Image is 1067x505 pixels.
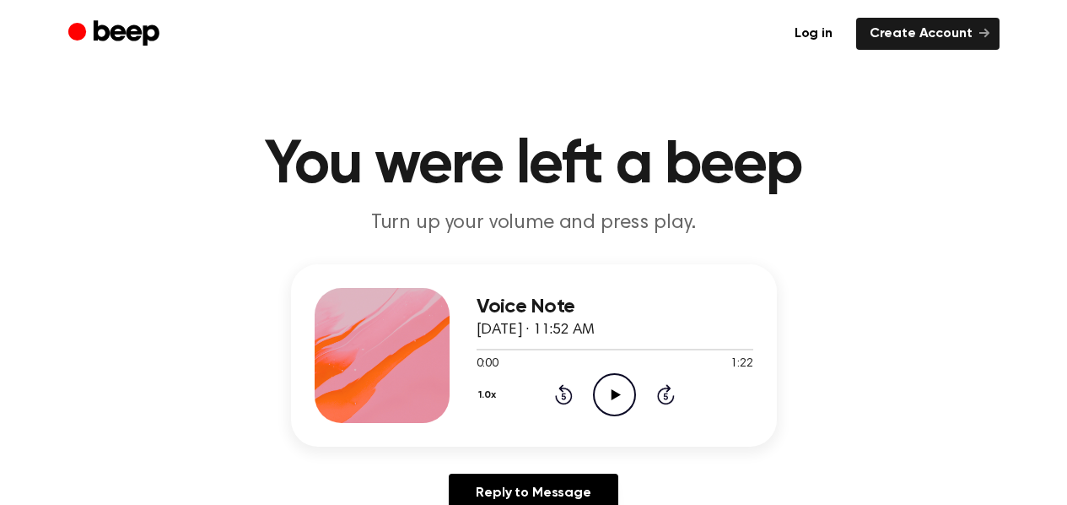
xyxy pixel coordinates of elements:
span: 1:22 [730,356,752,373]
span: 0:00 [477,356,498,373]
a: Log in [781,18,846,50]
a: Create Account [856,18,1000,50]
a: Beep [68,18,164,51]
span: [DATE] · 11:52 AM [477,323,595,338]
h1: You were left a beep [102,135,966,196]
button: 1.0x [477,381,503,410]
h3: Voice Note [477,296,753,318]
p: Turn up your volume and press play. [210,209,858,237]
